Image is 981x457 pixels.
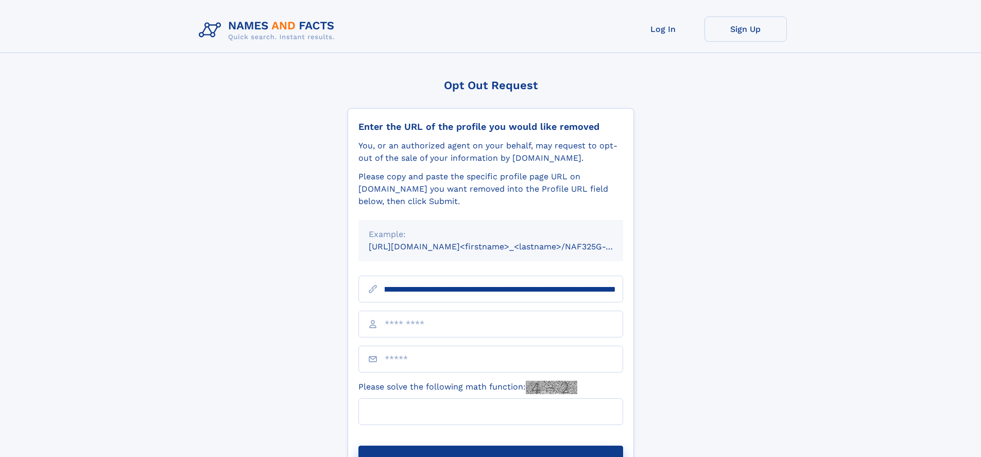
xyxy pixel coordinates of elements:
[358,381,577,394] label: Please solve the following math function:
[358,171,623,208] div: Please copy and paste the specific profile page URL on [DOMAIN_NAME] you want removed into the Pr...
[704,16,787,42] a: Sign Up
[358,121,623,132] div: Enter the URL of the profile you would like removed
[195,16,343,44] img: Logo Names and Facts
[348,79,634,92] div: Opt Out Request
[369,228,613,241] div: Example:
[369,242,643,251] small: [URL][DOMAIN_NAME]<firstname>_<lastname>/NAF325G-xxxxxxxx
[358,140,623,164] div: You, or an authorized agent on your behalf, may request to opt-out of the sale of your informatio...
[622,16,704,42] a: Log In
